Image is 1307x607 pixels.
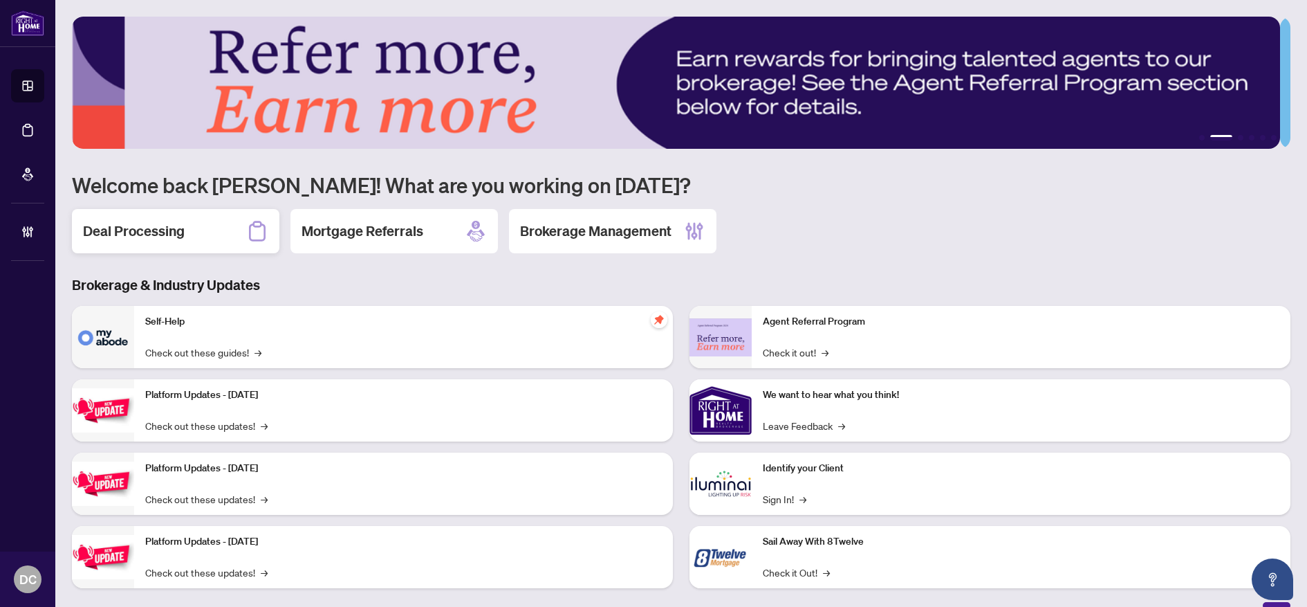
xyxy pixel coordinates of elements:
img: Self-Help [72,306,134,368]
img: Sail Away With 8Twelve [689,526,752,588]
h2: Mortgage Referrals [302,221,423,241]
p: Platform Updates - [DATE] [145,388,662,403]
a: Check out these guides!→ [145,345,261,360]
a: Check it out!→ [763,345,828,360]
p: We want to hear what you think! [763,388,1279,403]
span: → [261,418,268,433]
span: → [822,345,828,360]
img: Platform Updates - June 23, 2025 [72,535,134,579]
img: We want to hear what you think! [689,379,752,442]
span: → [838,418,845,433]
p: Agent Referral Program [763,314,1279,329]
img: Agent Referral Program [689,318,752,356]
img: logo [11,10,44,36]
button: 6 [1271,135,1277,141]
h2: Brokerage Management [520,221,671,241]
h2: Deal Processing [83,221,185,241]
span: → [261,565,268,580]
p: Platform Updates - [DATE] [145,461,662,476]
img: Platform Updates - July 21, 2025 [72,388,134,432]
span: → [799,491,806,507]
a: Check out these updates!→ [145,418,268,433]
p: Identify your Client [763,461,1279,476]
p: Sail Away With 8Twelve [763,534,1279,550]
img: Identify your Client [689,453,752,515]
a: Check out these updates!→ [145,565,268,580]
a: Check it Out!→ [763,565,830,580]
p: Self-Help [145,314,662,329]
button: 1 [1199,135,1205,141]
p: Platform Updates - [DATE] [145,534,662,550]
button: 4 [1249,135,1254,141]
span: → [823,565,830,580]
h3: Brokerage & Industry Updates [72,275,1290,295]
button: 2 [1210,135,1232,141]
a: Leave Feedback→ [763,418,845,433]
button: 5 [1260,135,1266,141]
a: Check out these updates!→ [145,491,268,507]
h1: Welcome back [PERSON_NAME]! What are you working on [DATE]? [72,172,1290,198]
button: Open asap [1252,559,1293,600]
img: Slide 1 [72,17,1280,149]
img: Platform Updates - July 8, 2025 [72,462,134,505]
span: pushpin [651,311,667,328]
a: Sign In!→ [763,491,806,507]
button: 3 [1238,135,1243,141]
span: → [254,345,261,360]
span: DC [19,570,37,589]
span: → [261,491,268,507]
